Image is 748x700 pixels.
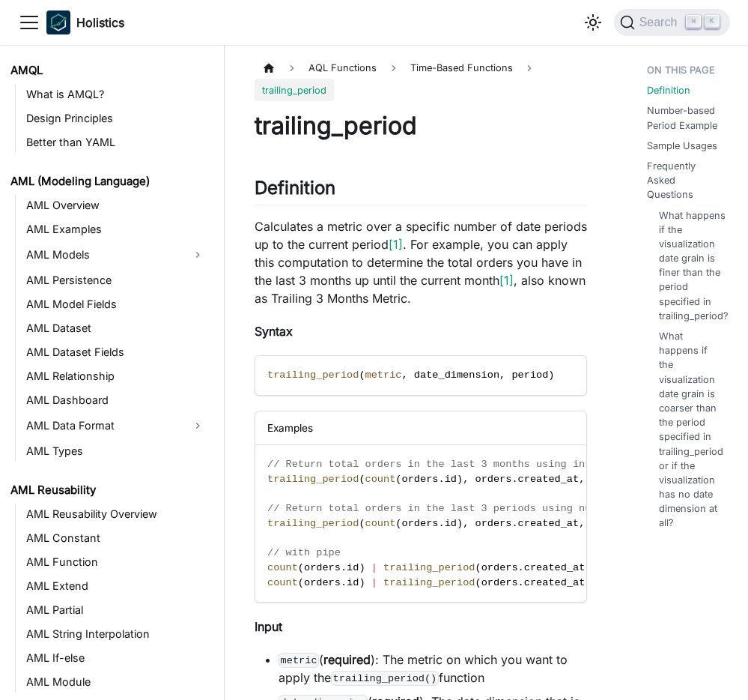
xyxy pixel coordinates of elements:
a: What happens if the visualization date grain is finer than the period specified in trailing_period? [659,208,729,324]
nav: Breadcrumbs [255,57,587,101]
span: , [579,518,585,529]
span: ( [475,562,481,573]
span: metric [365,369,402,381]
span: ( [359,474,365,485]
code: trailing_period() [331,671,439,686]
a: [1] [499,273,514,288]
span: Time-Based Functions [403,57,520,79]
span: . [511,518,517,529]
span: ( [395,474,401,485]
span: . [438,474,444,485]
a: AML Models [22,243,184,267]
span: , [463,474,469,485]
a: AML String Interpolation [22,624,211,645]
span: orders [481,562,518,573]
span: count [365,518,396,529]
span: , [585,562,591,573]
span: Search [635,16,687,29]
span: , [585,577,591,588]
kbd: ⌘ [686,15,701,28]
span: created_at [524,562,586,573]
span: orders [475,474,511,485]
a: AML Partial [22,600,211,621]
img: Holistics [46,10,70,34]
a: Frequently Asked Questions [647,159,724,202]
span: ( [395,518,401,529]
span: trailing_period [267,518,359,529]
a: AML Overview [22,195,211,216]
span: id [347,562,359,573]
a: Design Principles [22,108,211,129]
span: created_at [518,518,580,529]
a: AML Types [22,441,211,462]
span: count [267,577,298,588]
h1: trailing_period [255,111,587,141]
span: . [518,562,524,573]
span: orders [475,518,511,529]
a: AML (Modeling Language) [6,171,211,192]
code: metric [279,653,319,668]
a: [1] [389,237,403,252]
span: , [499,369,505,381]
span: ( [475,577,481,588]
span: . [341,577,347,588]
span: ) [457,518,463,529]
span: , [579,474,585,485]
span: count [365,474,396,485]
span: ) [457,474,463,485]
a: What is AMQL? [22,84,211,105]
h2: Definition [255,177,587,205]
a: AML Function [22,552,211,573]
button: Search (Command+K) [614,9,730,36]
span: trailing_period [267,474,359,485]
a: AML Reusability [6,480,211,501]
a: What happens if the visualization date grain is coarser than the period specified in trailing_per... [659,329,723,531]
b: Holistics [76,13,124,31]
span: orders [402,474,439,485]
a: AML Dashboard [22,390,211,411]
a: AML Model Fields [22,294,211,315]
a: AML Constant [22,528,211,549]
span: orders [481,577,518,588]
span: . [518,577,524,588]
span: | [371,577,377,588]
a: AML Dataset Fields [22,342,211,363]
button: Toggle navigation bar [18,11,40,34]
a: AML Reusability Overview [22,504,211,525]
a: AML Relationship [22,366,211,387]
div: Examples [255,411,586,445]
span: trailing_period [383,577,475,588]
span: ) [359,577,365,588]
span: orders [304,562,341,573]
span: count [267,562,298,573]
span: ( [298,577,304,588]
button: Expand sidebar category 'AML Data Format' [184,414,211,438]
strong: Input [255,619,282,634]
span: // with pipe [267,547,341,558]
span: id [445,474,457,485]
span: trailing_period [267,369,359,381]
a: HolisticsHolistics [46,10,124,34]
span: | [371,562,377,573]
span: id [445,518,457,529]
button: Expand sidebar category 'AML Models' [184,243,211,267]
a: Sample Usages [647,139,717,153]
span: ( [298,562,304,573]
span: . [511,474,517,485]
a: AML Persistence [22,270,211,291]
span: orders [304,577,341,588]
span: , [463,518,469,529]
span: ) [548,369,554,381]
li: ( ): The metric on which you want to apply the function [279,651,587,687]
p: Calculates a metric over a specific number of date periods up to the current period . For example... [255,217,587,307]
span: trailing_period [255,79,334,100]
span: date_dimension [414,369,499,381]
span: orders [402,518,439,529]
a: AML If-else [22,648,211,669]
span: . [438,518,444,529]
strong: required [323,652,371,667]
a: Definition [647,83,690,97]
a: AML Dataset [22,318,211,339]
span: , [402,369,408,381]
a: AML Examples [22,219,211,240]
